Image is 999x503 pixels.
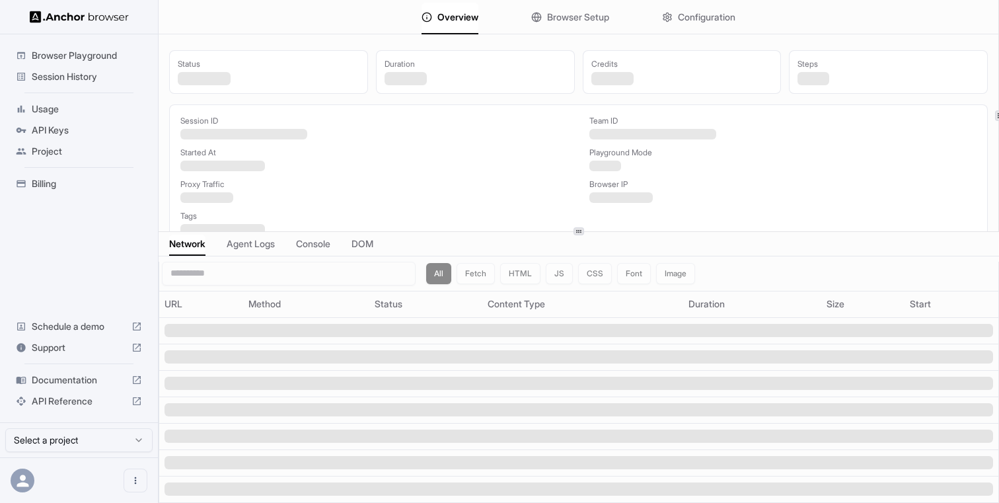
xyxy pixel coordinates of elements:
[165,297,238,311] div: URL
[32,395,126,408] span: API Reference
[827,297,900,311] div: Size
[797,59,979,69] div: Steps
[180,116,568,126] div: Session ID
[385,59,566,69] div: Duration
[11,120,147,141] div: API Keys
[32,124,142,137] span: API Keys
[11,337,147,358] div: Support
[437,11,478,24] span: Overview
[591,59,773,69] div: Credits
[547,11,609,24] span: Browser Setup
[32,49,142,62] span: Browser Playground
[32,102,142,116] span: Usage
[30,11,129,23] img: Anchor Logo
[589,116,977,126] div: Team ID
[488,297,677,311] div: Content Type
[124,469,147,492] button: Open menu
[180,179,568,190] div: Proxy Traffic
[11,141,147,162] div: Project
[11,66,147,87] div: Session History
[589,179,977,190] div: Browser IP
[589,147,977,158] div: Playground Mode
[11,45,147,66] div: Browser Playground
[169,237,205,251] span: Network
[296,237,330,251] span: Console
[351,237,373,251] span: DOM
[11,369,147,391] div: Documentation
[688,297,816,311] div: Duration
[180,211,977,221] div: Tags
[178,59,359,69] div: Status
[32,145,142,158] span: Project
[248,297,365,311] div: Method
[32,320,126,333] span: Schedule a demo
[11,316,147,337] div: Schedule a demo
[32,177,142,190] span: Billing
[375,297,477,311] div: Status
[11,98,147,120] div: Usage
[32,341,126,354] span: Support
[678,11,735,24] span: Configuration
[11,391,147,412] div: API Reference
[910,297,993,311] div: Start
[180,147,568,158] div: Started At
[32,70,142,83] span: Session History
[32,373,126,387] span: Documentation
[227,237,275,251] span: Agent Logs
[11,173,147,194] div: Billing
